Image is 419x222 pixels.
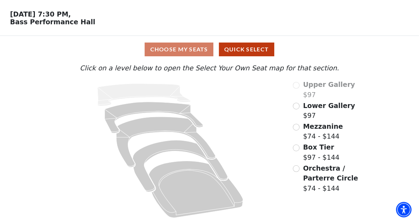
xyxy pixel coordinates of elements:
[303,80,355,100] label: $97
[303,101,355,121] label: $97
[293,165,300,172] input: Orchestra / Parterre Circle$74 - $144
[98,84,190,106] path: Upper Gallery - Seats Available: 0
[303,163,362,194] label: $74 - $144
[105,102,203,133] path: Lower Gallery - Seats Available: 239
[303,81,355,88] span: Upper Gallery
[303,142,340,162] label: $97 - $144
[303,102,355,109] span: Lower Gallery
[303,121,343,141] label: $74 - $144
[149,161,243,218] path: Orchestra / Parterre Circle - Seats Available: 24
[57,63,362,73] p: Click on a level below to open the Select Your Own Seat map for that section.
[303,143,334,151] span: Box Tier
[303,164,358,182] span: Orchestra / Parterre Circle
[303,122,343,130] span: Mezzanine
[219,43,274,56] button: Quick Select
[293,103,300,109] input: Lower Gallery$97
[396,202,412,217] div: Accessibility Menu
[293,145,300,151] input: Box Tier$97 - $144
[293,124,300,131] input: Mezzanine$74 - $144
